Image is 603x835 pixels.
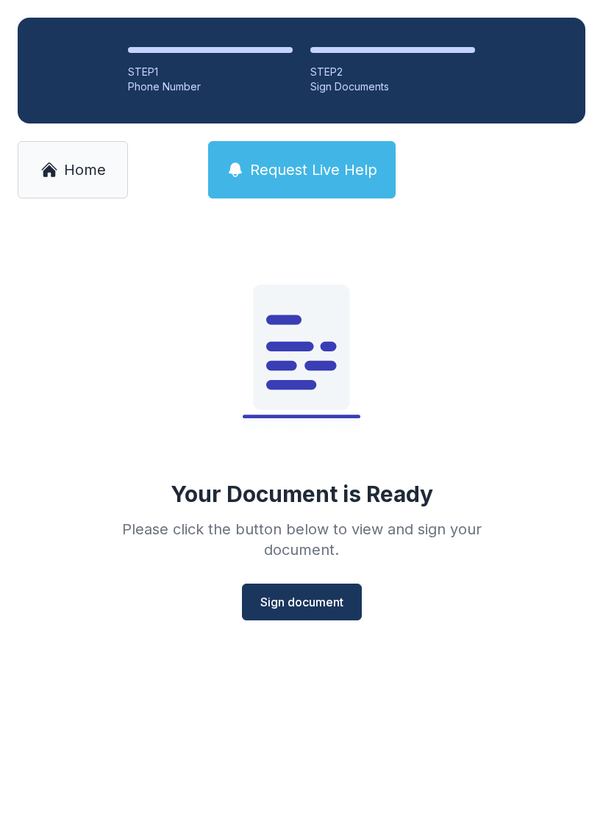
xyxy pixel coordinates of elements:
[171,481,433,507] div: Your Document is Ready
[128,65,293,79] div: STEP 1
[90,519,513,560] div: Please click the button below to view and sign your document.
[310,79,475,94] div: Sign Documents
[64,160,106,180] span: Home
[250,160,377,180] span: Request Live Help
[260,593,343,611] span: Sign document
[128,79,293,94] div: Phone Number
[310,65,475,79] div: STEP 2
